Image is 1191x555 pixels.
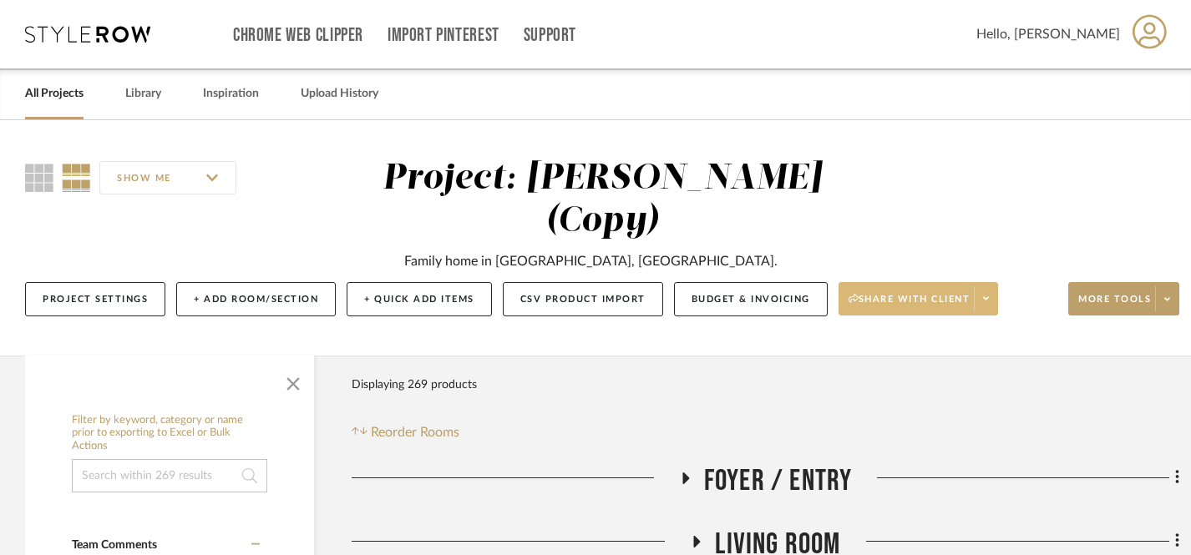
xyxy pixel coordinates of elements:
[72,414,267,453] h6: Filter by keyword, category or name prior to exporting to Excel or Bulk Actions
[347,282,492,316] button: + Quick Add Items
[25,282,165,316] button: Project Settings
[72,459,267,492] input: Search within 269 results
[176,282,336,316] button: + Add Room/Section
[1078,293,1151,318] span: More tools
[203,83,259,105] a: Inspiration
[976,24,1120,44] span: Hello, [PERSON_NAME]
[301,83,378,105] a: Upload History
[839,282,999,315] button: Share with client
[383,161,822,239] div: Project: [PERSON_NAME] (Copy)
[1068,282,1179,315] button: More tools
[72,539,157,551] span: Team Comments
[524,28,576,43] a: Support
[371,422,459,442] span: Reorder Rooms
[404,251,778,271] div: Family home in [GEOGRAPHIC_DATA], [GEOGRAPHIC_DATA].
[352,368,477,401] div: Displaying 269 products
[388,28,499,43] a: Import Pinterest
[125,83,161,105] a: Library
[352,422,459,442] button: Reorder Rooms
[849,293,971,318] span: Share with client
[276,364,310,397] button: Close
[674,282,828,316] button: Budget & Invoicing
[704,463,853,499] span: Foyer / Entry
[503,282,663,316] button: CSV Product Import
[25,83,84,105] a: All Projects
[233,28,363,43] a: Chrome Web Clipper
